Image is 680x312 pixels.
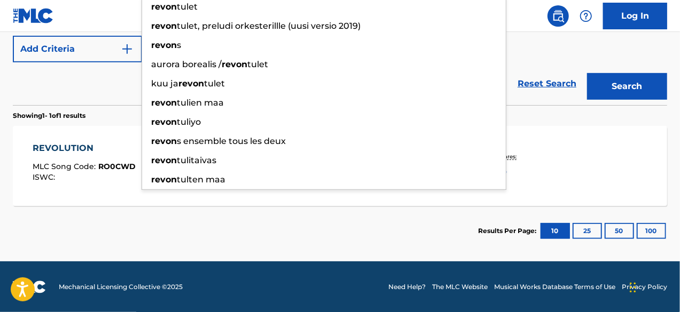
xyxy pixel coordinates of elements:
[33,142,136,155] div: REVOLUTION
[637,223,666,239] button: 100
[98,162,136,171] span: RO0CWD
[177,117,201,127] span: tuliyo
[178,78,204,89] strong: revon
[222,59,247,69] strong: revon
[605,223,634,239] button: 50
[13,126,667,206] a: REVOLUTIONMLC Song Code:RO0CWDISWC:Writers (1)[PERSON_NAME]Recording Artists (2)NOIXES, NOIXESTot...
[512,72,582,95] a: Reset Search
[177,21,361,31] span: tulet, preludi orkesterillle (uusi versio 2019)
[630,271,636,303] div: Drag
[121,43,134,55] img: 9d2ae6d4665cec9f34b9.svg
[151,78,178,89] span: kuu ja
[177,2,198,12] span: tulet
[388,282,426,292] a: Need Help?
[33,162,98,171] span: MLC Song Code :
[603,3,667,29] a: Log In
[541,223,570,239] button: 10
[580,10,592,22] img: help
[177,40,181,50] span: s
[177,174,225,185] span: tulten maa
[548,5,569,27] a: Public Search
[432,282,488,292] a: The MLC Website
[247,59,268,69] span: tulet
[13,111,85,121] p: Showing 1 - 1 of 1 results
[33,172,58,182] span: ISWC :
[478,226,539,236] p: Results Per Page:
[552,10,565,22] img: search
[622,282,667,292] a: Privacy Policy
[494,282,615,292] a: Musical Works Database Terms of Use
[151,136,177,146] strong: revon
[151,59,222,69] span: aurora borealis /
[177,155,216,165] span: tulitaivas
[13,36,142,62] button: Add Criteria
[13,281,46,293] img: logo
[573,223,602,239] button: 25
[204,78,225,89] span: tulet
[151,155,177,165] strong: revon
[13,8,54,23] img: MLC Logo
[151,2,177,12] strong: revon
[177,98,224,108] span: tulien maa
[151,40,177,50] strong: revon
[151,174,177,185] strong: revon
[177,136,286,146] span: s ensemble tous les deux
[575,5,597,27] div: Help
[151,21,177,31] strong: revon
[59,282,183,292] span: Mechanical Licensing Collective © 2025
[151,98,177,108] strong: revon
[151,117,177,127] strong: revon
[627,261,680,312] iframe: Chat Widget
[587,73,667,100] button: Search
